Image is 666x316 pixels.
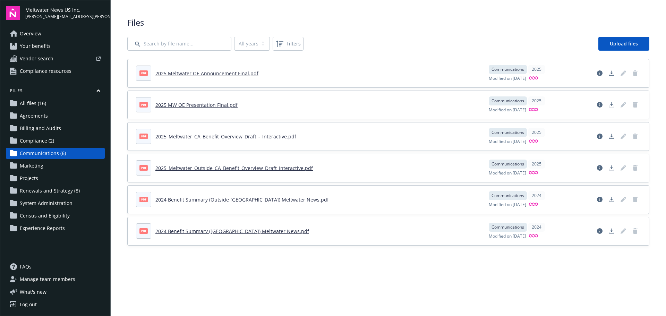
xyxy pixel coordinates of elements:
[6,223,105,234] a: Experience Reports
[25,6,105,14] span: Meltwater News US Inc.
[618,162,629,173] span: Edit document
[528,160,545,169] div: 2025
[155,196,329,203] a: 2024 Benefit Summary (Outside [GEOGRAPHIC_DATA]) Meltwater News.pdf
[6,123,105,134] a: Billing and Audits
[492,98,524,104] span: Communications
[598,37,649,51] a: Upload files
[20,288,46,296] span: What ' s new
[155,165,313,171] a: 2025_Meltwater_Outside_CA_Benefit_Overview_Draft_Interactive.pdf
[127,37,231,51] input: Search by file name...
[274,38,302,49] span: Filters
[489,75,526,82] span: Modified on [DATE]
[20,185,80,196] span: Renewals and Strategy (8)
[20,28,41,39] span: Overview
[492,129,524,136] span: Communications
[6,28,105,39] a: Overview
[139,165,148,170] span: pdf
[630,68,641,79] span: Delete document
[528,223,545,232] div: 2024
[20,261,32,272] span: FAQs
[606,162,617,173] a: Download document
[606,68,617,79] a: Download document
[630,131,641,142] a: Delete document
[528,191,545,200] div: 2024
[618,68,629,79] span: Edit document
[6,148,105,159] a: Communications (6)
[594,162,605,173] a: View file details
[139,134,148,139] span: pdf
[6,261,105,272] a: FAQs
[20,274,75,285] span: Manage team members
[20,53,53,64] span: Vendor search
[20,299,37,310] div: Log out
[492,161,524,167] span: Communications
[489,233,526,240] span: Modified on [DATE]
[20,110,48,121] span: Agreements
[594,68,605,79] a: View file details
[6,88,105,96] button: Files
[489,202,526,208] span: Modified on [DATE]
[594,131,605,142] a: View file details
[618,99,629,110] span: Edit document
[155,102,238,108] a: 2025 MW OE Presentation Final.pdf
[492,193,524,199] span: Communications
[20,173,38,184] span: Projects
[6,110,105,121] a: Agreements
[6,66,105,77] a: Compliance resources
[610,40,638,47] span: Upload files
[492,224,524,230] span: Communications
[630,225,641,237] span: Delete document
[6,274,105,285] a: Manage team members
[618,194,629,205] span: Edit document
[139,102,148,107] span: pdf
[6,53,105,64] a: Vendor search
[6,135,105,146] a: Compliance (2)
[20,210,70,221] span: Census and Eligibility
[618,225,629,237] span: Edit document
[489,138,526,145] span: Modified on [DATE]
[20,41,51,52] span: Your benefits
[20,160,43,171] span: Marketing
[20,66,71,77] span: Compliance resources
[606,225,617,237] a: Download document
[528,96,545,105] div: 2025
[618,131,629,142] span: Edit document
[630,194,641,205] span: Delete document
[287,40,301,47] span: Filters
[139,70,148,76] span: pdf
[273,37,304,51] button: Filters
[528,128,545,137] div: 2025
[25,14,105,20] span: [PERSON_NAME][EMAIL_ADDRESS][PERSON_NAME][DOMAIN_NAME]
[6,185,105,196] a: Renewals and Strategy (8)
[20,135,54,146] span: Compliance (2)
[155,228,309,234] a: 2024 Benefit Summary ([GEOGRAPHIC_DATA]) Meltwater News.pdf
[606,194,617,205] a: Download document
[20,123,61,134] span: Billing and Audits
[606,99,617,110] a: Download document
[606,131,617,142] a: Download document
[6,41,105,52] a: Your benefits
[127,17,649,28] span: Files
[6,173,105,184] a: Projects
[594,194,605,205] a: View file details
[6,210,105,221] a: Census and Eligibility
[20,223,65,234] span: Experience Reports
[139,197,148,202] span: pdf
[594,99,605,110] a: View file details
[630,162,641,173] span: Delete document
[25,6,105,20] button: Meltwater News US Inc.[PERSON_NAME][EMAIL_ADDRESS][PERSON_NAME][DOMAIN_NAME]
[630,99,641,110] span: Delete document
[489,170,526,177] span: Modified on [DATE]
[20,148,66,159] span: Communications (6)
[20,198,72,209] span: System Administration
